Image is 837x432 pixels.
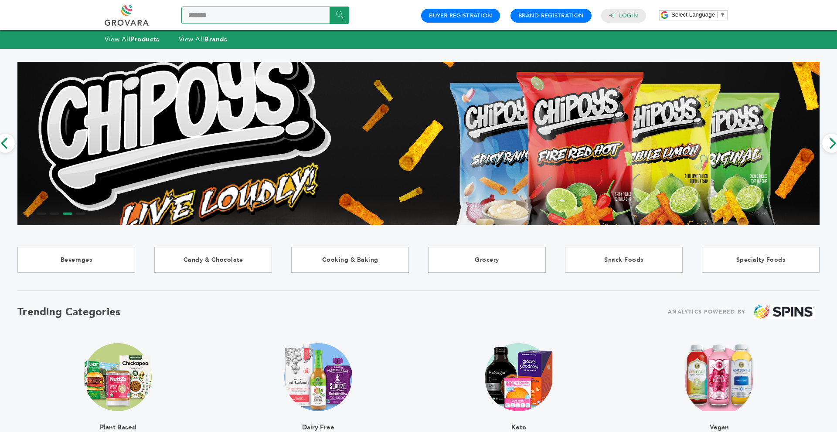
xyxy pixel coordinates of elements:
li: Page dot 2 [50,213,59,215]
div: Plant Based [84,411,152,430]
span: Select Language [671,11,715,18]
span: ▼ [720,11,725,18]
li: Page dot 1 [37,213,46,215]
a: View AllProducts [105,35,160,44]
a: Brand Registration [518,12,584,20]
li: Page dot 3 [63,213,72,215]
img: claim_plant_based Trending Image [84,343,152,411]
a: Select Language​ [671,11,725,18]
a: Candy & Chocolate [154,247,272,273]
div: Keto [485,411,553,430]
input: Search a product or brand... [181,7,349,24]
h2: Trending Categories [17,305,121,319]
a: Cooking & Baking [291,247,409,273]
a: Grocery [428,247,546,273]
a: Buyer Registration [429,12,492,20]
img: claim_ketogenic Trending Image [485,343,553,411]
strong: Brands [204,35,227,44]
div: Vegan [684,411,755,430]
strong: Products [130,35,159,44]
img: claim_dairy_free Trending Image [284,343,352,411]
img: Marketplace Top Banner 3 [17,10,820,277]
a: View AllBrands [179,35,228,44]
a: Specialty Foods [702,247,820,273]
img: spins.png [754,305,815,319]
span: ANALYTICS POWERED BY [668,307,745,317]
a: Beverages [17,247,135,273]
div: Dairy Free [284,411,352,430]
a: Login [619,12,638,20]
img: claim_vegan Trending Image [684,343,755,411]
a: Snack Foods [565,247,683,273]
li: Page dot 4 [76,213,85,215]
